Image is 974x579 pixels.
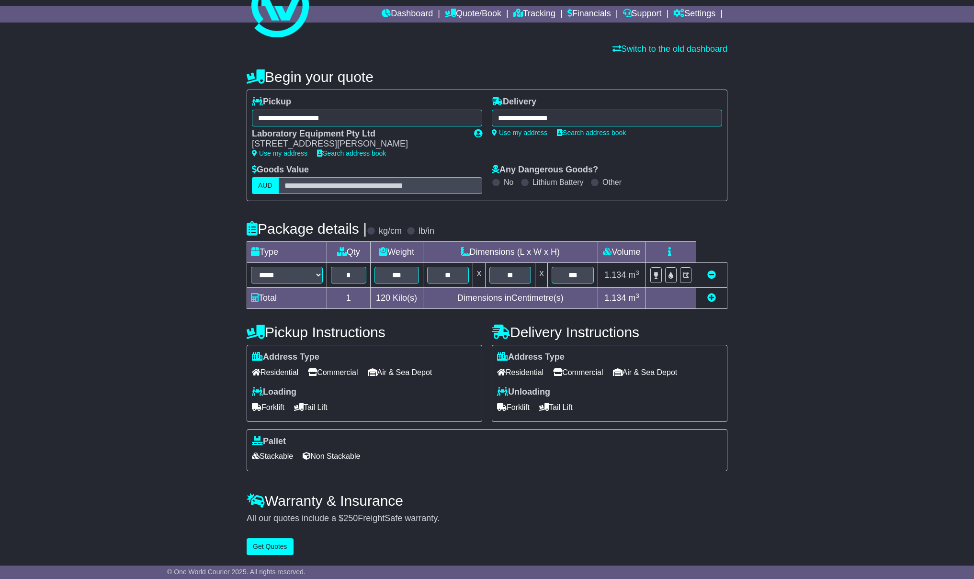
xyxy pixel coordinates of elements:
[628,270,639,280] span: m
[247,242,327,263] td: Type
[492,324,727,340] h4: Delivery Instructions
[492,165,598,175] label: Any Dangerous Goods?
[252,400,284,415] span: Forklift
[252,352,319,363] label: Address Type
[497,365,544,380] span: Residential
[252,129,464,139] div: Laboratory Equipment Pty Ltd
[303,449,360,464] span: Non Stackable
[252,365,298,380] span: Residential
[492,97,536,107] label: Delivery
[604,270,626,280] span: 1.134
[247,324,482,340] h4: Pickup Instructions
[513,6,555,23] a: Tracking
[623,6,662,23] a: Support
[343,513,358,523] span: 250
[370,242,423,263] td: Weight
[382,6,433,23] a: Dashboard
[247,538,294,555] button: Get Quotes
[167,568,306,576] span: © One World Courier 2025. All rights reserved.
[707,270,716,280] a: Remove this item
[252,97,291,107] label: Pickup
[473,263,486,288] td: x
[553,365,603,380] span: Commercial
[252,449,293,464] span: Stackable
[247,221,367,237] h4: Package details |
[252,149,307,157] a: Use my address
[497,400,530,415] span: Forklift
[308,365,358,380] span: Commercial
[252,139,464,149] div: [STREET_ADDRESS][PERSON_NAME]
[635,292,639,299] sup: 3
[497,352,565,363] label: Address Type
[535,263,548,288] td: x
[497,387,550,397] label: Unloading
[635,269,639,276] sup: 3
[370,288,423,309] td: Kilo(s)
[327,242,371,263] td: Qty
[532,178,584,187] label: Lithium Battery
[423,288,598,309] td: Dimensions in Centimetre(s)
[445,6,501,23] a: Quote/Book
[423,242,598,263] td: Dimensions (L x W x H)
[379,226,402,237] label: kg/cm
[376,293,390,303] span: 120
[247,513,727,524] div: All our quotes include a $ FreightSafe warranty.
[247,69,727,85] h4: Begin your quote
[252,165,309,175] label: Goods Value
[613,365,678,380] span: Air & Sea Depot
[539,400,573,415] span: Tail Lift
[504,178,513,187] label: No
[598,242,646,263] td: Volume
[252,436,286,447] label: Pallet
[247,288,327,309] td: Total
[602,178,622,187] label: Other
[317,149,386,157] a: Search address book
[327,288,371,309] td: 1
[252,177,279,194] label: AUD
[492,129,547,136] a: Use my address
[604,293,626,303] span: 1.134
[707,293,716,303] a: Add new item
[628,293,639,303] span: m
[612,44,727,54] a: Switch to the old dashboard
[247,493,727,509] h4: Warranty & Insurance
[252,387,296,397] label: Loading
[557,129,626,136] a: Search address book
[368,365,432,380] span: Air & Sea Depot
[294,400,328,415] span: Tail Lift
[673,6,715,23] a: Settings
[419,226,434,237] label: lb/in
[567,6,611,23] a: Financials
